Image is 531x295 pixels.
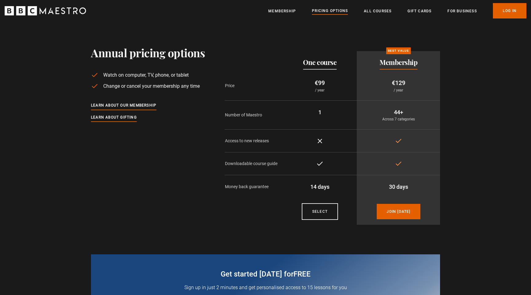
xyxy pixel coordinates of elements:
[364,8,391,14] a: All Courses
[225,184,283,190] p: Money back guarantee
[362,108,435,116] p: 44+
[91,102,156,109] a: Learn about our membership
[380,59,417,66] h2: Membership
[268,8,296,14] a: Membership
[312,8,348,14] a: Pricing Options
[91,46,205,59] h1: Annual pricing options
[362,87,435,93] p: / year
[293,270,311,278] span: free
[5,6,86,15] svg: BBC Maestro
[288,183,352,191] p: 14 days
[302,203,338,220] a: Courses
[91,71,205,79] li: Watch on computer, TV, phone, or tablet
[288,87,352,93] p: / year
[362,78,435,87] p: €129
[362,116,435,122] p: Across 7 categories
[91,83,205,90] li: Change or cancel your membership any time
[225,138,283,144] p: Access to new releases
[288,108,352,116] p: 1
[225,83,283,89] p: Price
[106,284,425,291] p: Sign up in just 2 minutes and get personalised access to 15 lessons for you
[386,47,411,54] p: Best value
[225,160,283,167] p: Downloadable course guide
[447,8,477,14] a: For business
[106,269,425,279] h2: Get started [DATE] for
[288,78,352,87] p: €99
[407,8,431,14] a: Gift Cards
[303,59,336,66] h2: One course
[493,3,526,18] a: Log In
[377,204,420,219] a: Join [DATE]
[268,3,526,18] nav: Primary
[362,183,435,191] p: 30 days
[225,112,283,118] p: Number of Maestro
[91,114,137,121] a: Learn about gifting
